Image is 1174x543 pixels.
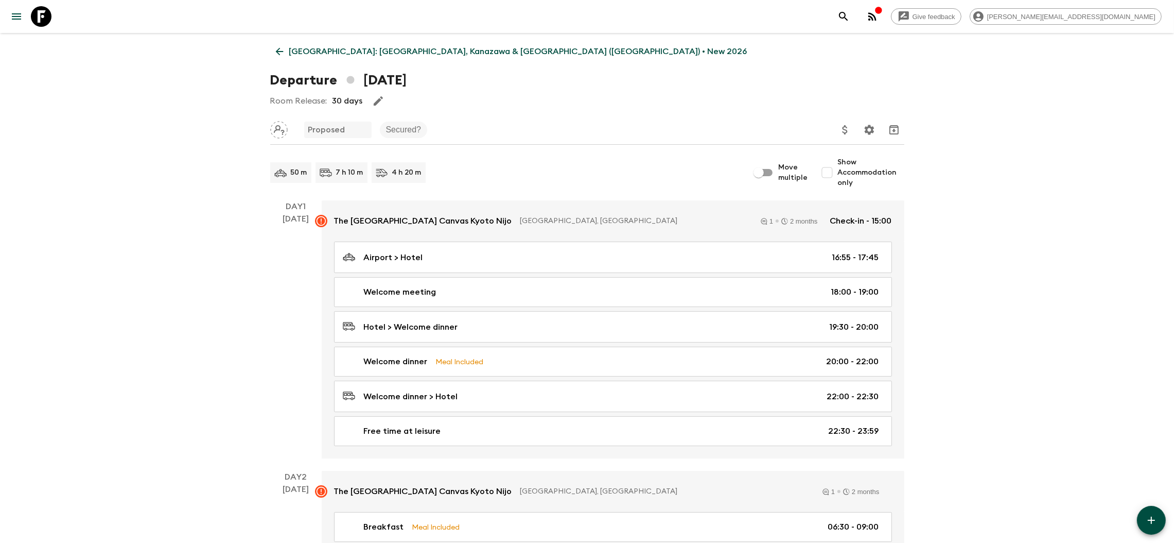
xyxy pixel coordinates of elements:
div: 1 [761,218,773,225]
p: [GEOGRAPHIC_DATA], [GEOGRAPHIC_DATA] [520,486,810,497]
p: 30 days [332,95,363,107]
p: Welcome dinner > Hotel [364,391,458,403]
p: Hotel > Welcome dinner [364,321,458,333]
button: search adventures [833,6,854,27]
p: 16:55 - 17:45 [832,251,879,264]
div: Secured? [380,122,428,138]
div: [DATE] [283,213,309,459]
p: 7 h 10 m [336,167,363,178]
p: Proposed [308,124,345,136]
p: Welcome meeting [364,286,436,298]
span: [PERSON_NAME][EMAIL_ADDRESS][DOMAIN_NAME] [982,13,1161,21]
a: BreakfastMeal Included06:30 - 09:00 [334,512,892,542]
div: [PERSON_NAME][EMAIL_ADDRESS][DOMAIN_NAME] [970,8,1162,25]
p: Check-in - 15:00 [830,215,892,227]
a: Hotel > Welcome dinner19:30 - 20:00 [334,311,892,343]
p: 22:00 - 22:30 [827,391,879,403]
a: Free time at leisure22:30 - 23:59 [334,416,892,446]
a: Welcome dinner > Hotel22:00 - 22:30 [334,381,892,412]
div: 1 [822,488,835,495]
p: 20:00 - 22:00 [827,355,879,368]
span: Assign pack leader [270,124,288,132]
a: Welcome dinnerMeal Included20:00 - 22:00 [334,347,892,377]
span: Show Accommodation only [837,157,904,188]
p: Day 2 [270,471,322,483]
p: [GEOGRAPHIC_DATA], [GEOGRAPHIC_DATA] [520,216,748,226]
a: The [GEOGRAPHIC_DATA] Canvas Kyoto Nijo[GEOGRAPHIC_DATA], [GEOGRAPHIC_DATA]12 monthsCheck-in - 15:00 [322,200,904,242]
p: Free time at leisure [364,425,441,437]
a: Airport > Hotel16:55 - 17:45 [334,242,892,273]
button: Update Price, Early Bird Discount and Costs [835,120,855,140]
p: 19:30 - 20:00 [830,321,879,333]
button: Archive (Completed, Cancelled or Unsynced Departures only) [884,120,904,140]
p: Meal Included [436,356,484,367]
a: Give feedback [891,8,961,25]
h1: Departure [DATE] [270,70,407,91]
button: menu [6,6,27,27]
p: Welcome dinner [364,355,428,368]
p: Breakfast [364,521,404,533]
a: The [GEOGRAPHIC_DATA] Canvas Kyoto Nijo[GEOGRAPHIC_DATA], [GEOGRAPHIC_DATA]12 months [322,471,904,512]
p: 18:00 - 19:00 [831,286,879,298]
span: Move multiple [779,162,809,183]
p: The [GEOGRAPHIC_DATA] Canvas Kyoto Nijo [334,485,512,498]
p: 22:30 - 23:59 [829,425,879,437]
p: 4 h 20 m [392,167,422,178]
div: 2 months [843,488,879,495]
div: 2 months [781,218,817,225]
p: Meal Included [412,521,460,533]
a: [GEOGRAPHIC_DATA]: [GEOGRAPHIC_DATA], Kanazawa & [GEOGRAPHIC_DATA] ([GEOGRAPHIC_DATA]) • New 2026 [270,41,753,62]
p: Secured? [386,124,422,136]
p: Day 1 [270,200,322,213]
button: Settings [859,120,880,140]
a: Welcome meeting18:00 - 19:00 [334,277,892,307]
p: 06:30 - 09:00 [828,521,879,533]
p: [GEOGRAPHIC_DATA]: [GEOGRAPHIC_DATA], Kanazawa & [GEOGRAPHIC_DATA] ([GEOGRAPHIC_DATA]) • New 2026 [289,45,747,58]
p: Airport > Hotel [364,251,423,264]
p: The [GEOGRAPHIC_DATA] Canvas Kyoto Nijo [334,215,512,227]
p: 50 m [291,167,307,178]
span: Give feedback [907,13,961,21]
p: Room Release: [270,95,327,107]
